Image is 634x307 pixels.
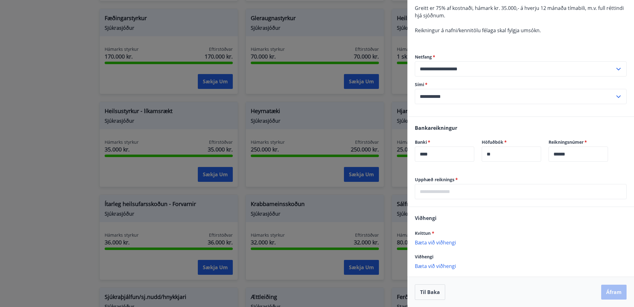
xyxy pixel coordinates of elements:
label: Sími [415,81,627,88]
p: Bæta við viðhengi [415,263,627,269]
span: Greitt er 75% af kostnaði, hámark kr. 35.000,- á hverju 12 mánaða tímabili, m.v. full réttindi hj... [415,5,624,19]
span: Viðhengi [415,254,433,260]
p: Bæta við viðhengi [415,239,627,245]
label: Netfang [415,54,627,60]
label: Banki [415,139,474,145]
button: Til baka [415,284,445,300]
label: Upphæð reiknings [415,177,627,183]
label: Reikningsnúmer [549,139,608,145]
label: Höfuðbók [482,139,541,145]
span: Viðhengi [415,215,436,221]
div: Upphæð reiknings [415,184,627,199]
span: Bankareikningur [415,125,457,131]
span: Kvittun [415,230,434,236]
span: Reikningur á nafni/kennitölu félaga skal fylgja umsókn. [415,27,541,34]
